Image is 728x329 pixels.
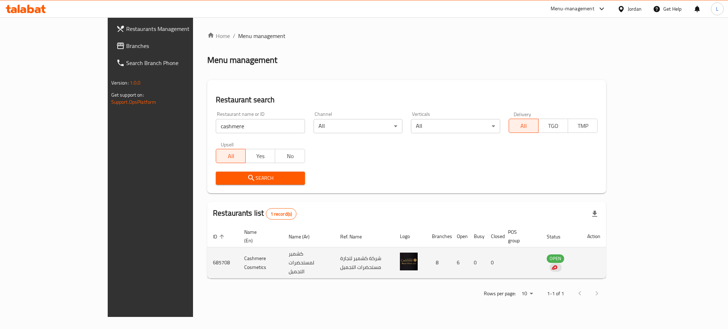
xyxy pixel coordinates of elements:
a: Restaurants Management [111,20,229,37]
li: / [233,32,235,40]
td: 8 [426,247,451,279]
h2: Restaurant search [216,95,598,105]
span: All [219,151,243,161]
div: Menu-management [551,5,594,13]
span: 1.0.0 [130,78,141,87]
button: All [216,149,246,163]
span: All [512,121,536,131]
button: Search [216,172,305,185]
nav: breadcrumb [207,32,606,40]
span: ID [213,232,226,241]
h2: Menu management [207,54,277,66]
span: Get support on: [111,90,144,99]
p: Rows per page: [484,289,516,298]
img: delivery hero logo [551,264,557,271]
td: 6 [451,247,468,279]
span: Name (En) [244,228,274,245]
th: Branches [426,226,451,247]
td: كشمير لمستحضرات التجميل [283,247,334,279]
span: Version: [111,78,129,87]
span: Menu management [238,32,285,40]
div: Indicates that the vendor menu management has been moved to DH Catalog service [550,263,562,272]
span: Search Branch Phone [126,59,224,67]
span: L [716,5,718,13]
span: Yes [248,151,272,161]
div: Total records count [266,208,297,220]
td: Cashmere Cosmetics [239,247,283,279]
div: Export file [586,205,603,222]
p: 1-1 of 1 [547,289,564,298]
span: Restaurants Management [126,25,224,33]
span: No [278,151,302,161]
td: 0 [468,247,485,279]
th: Open [451,226,468,247]
span: Branches [126,42,224,50]
label: Upsell [221,142,234,147]
div: Rows per page: [519,288,536,299]
button: Yes [245,149,275,163]
button: TGO [538,119,568,133]
h2: Restaurants list [213,208,296,220]
label: Delivery [514,112,531,117]
button: TMP [568,119,598,133]
span: POS group [508,228,532,245]
div: All [411,119,500,133]
span: Name (Ar) [289,232,319,241]
td: شركة كشمير لتجارة مستحضرات التجميل [334,247,394,279]
input: Search for restaurant name or ID.. [216,119,305,133]
span: 1 record(s) [266,211,296,217]
td: 0 [485,247,502,279]
table: enhanced table [207,226,606,279]
span: Search [221,174,299,183]
a: Search Branch Phone [111,54,229,71]
span: Status [547,232,570,241]
span: TMP [571,121,595,131]
div: All [314,119,403,133]
span: OPEN [547,254,564,263]
button: All [509,119,539,133]
img: Cashmere Cosmetics [400,253,418,270]
button: No [275,149,305,163]
th: Action [582,226,606,247]
div: Jordan [628,5,642,13]
a: Branches [111,37,229,54]
span: Ref. Name [340,232,371,241]
th: Closed [485,226,502,247]
th: Busy [468,226,485,247]
a: Support.OpsPlatform [111,97,156,107]
th: Logo [394,226,426,247]
span: TGO [541,121,565,131]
